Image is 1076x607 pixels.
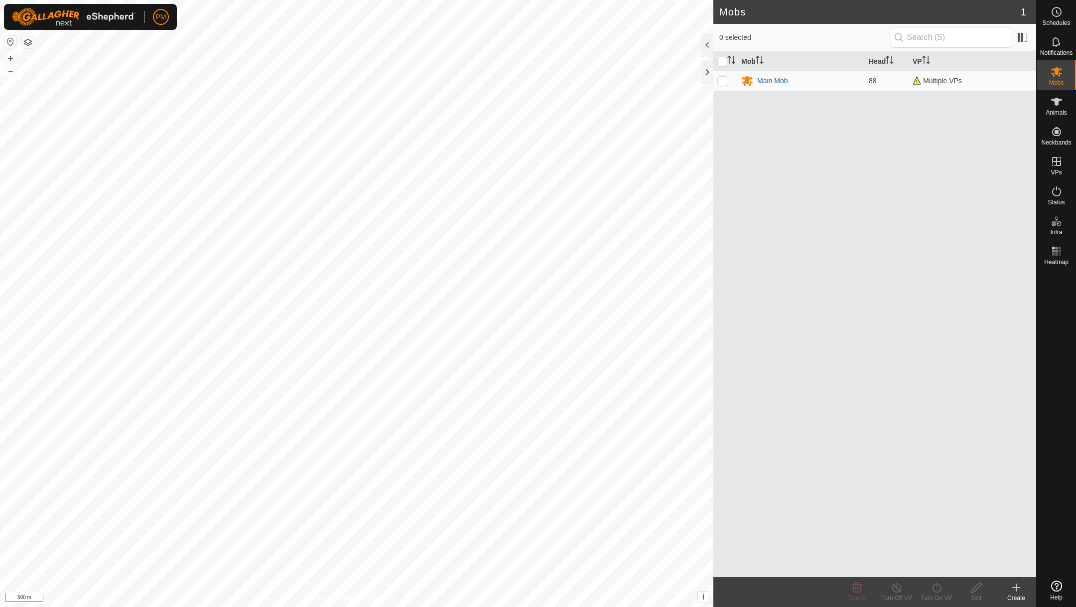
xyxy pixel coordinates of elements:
span: Notifications [1040,50,1073,56]
button: Map Layers [22,36,34,48]
span: Schedules [1042,20,1070,26]
span: PM [156,12,166,22]
th: Mob [737,52,865,71]
img: Gallagher Logo [12,8,136,26]
span: VPs [1051,169,1062,175]
span: Animals [1046,110,1067,116]
p-sorticon: Activate to sort [756,57,764,65]
span: i [702,593,704,601]
button: + [4,52,16,64]
span: Neckbands [1041,140,1071,146]
div: Main Mob [757,76,788,86]
button: – [4,65,16,77]
a: Privacy Policy [317,594,355,603]
span: Heatmap [1044,259,1069,265]
button: i [698,592,709,603]
span: Help [1050,595,1063,601]
span: 0 selected [719,32,891,43]
th: Head [865,52,909,71]
p-sorticon: Activate to sort [886,57,894,65]
p-sorticon: Activate to sort [922,57,930,65]
span: 1 [1021,4,1026,19]
div: Edit [956,594,996,603]
a: Help [1037,577,1076,605]
span: Multiple VPs [913,77,962,85]
div: Create [996,594,1036,603]
span: Status [1048,199,1065,205]
span: Mobs [1049,80,1064,86]
input: Search (S) [891,27,1011,48]
h2: Mobs [719,6,1021,18]
a: Contact Us [367,594,396,603]
button: Reset Map [4,36,16,48]
span: Infra [1050,229,1062,235]
th: VP [909,52,1036,71]
div: Turn On VP [917,594,956,603]
div: Turn Off VP [877,594,917,603]
p-sorticon: Activate to sort [727,57,735,65]
span: Delete [848,595,866,602]
span: 88 [869,77,877,85]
